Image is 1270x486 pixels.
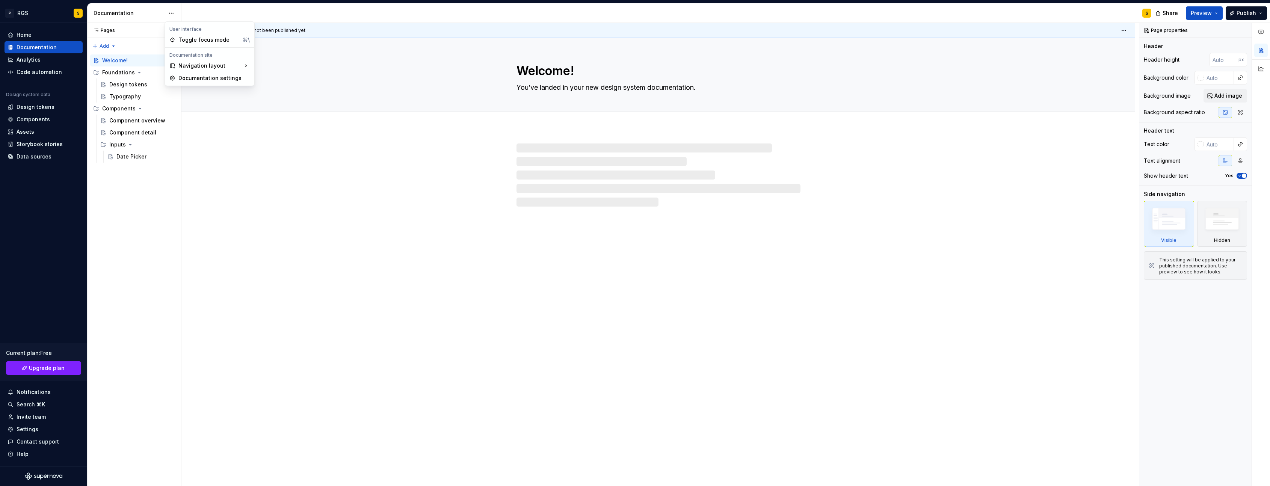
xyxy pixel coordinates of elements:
[178,74,250,82] div: Documentation settings
[166,26,253,32] div: User interface
[166,52,253,58] div: Documentation site
[166,60,253,72] div: Navigation layout
[178,36,240,44] div: Toggle focus mode
[243,36,250,44] div: ⌘\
